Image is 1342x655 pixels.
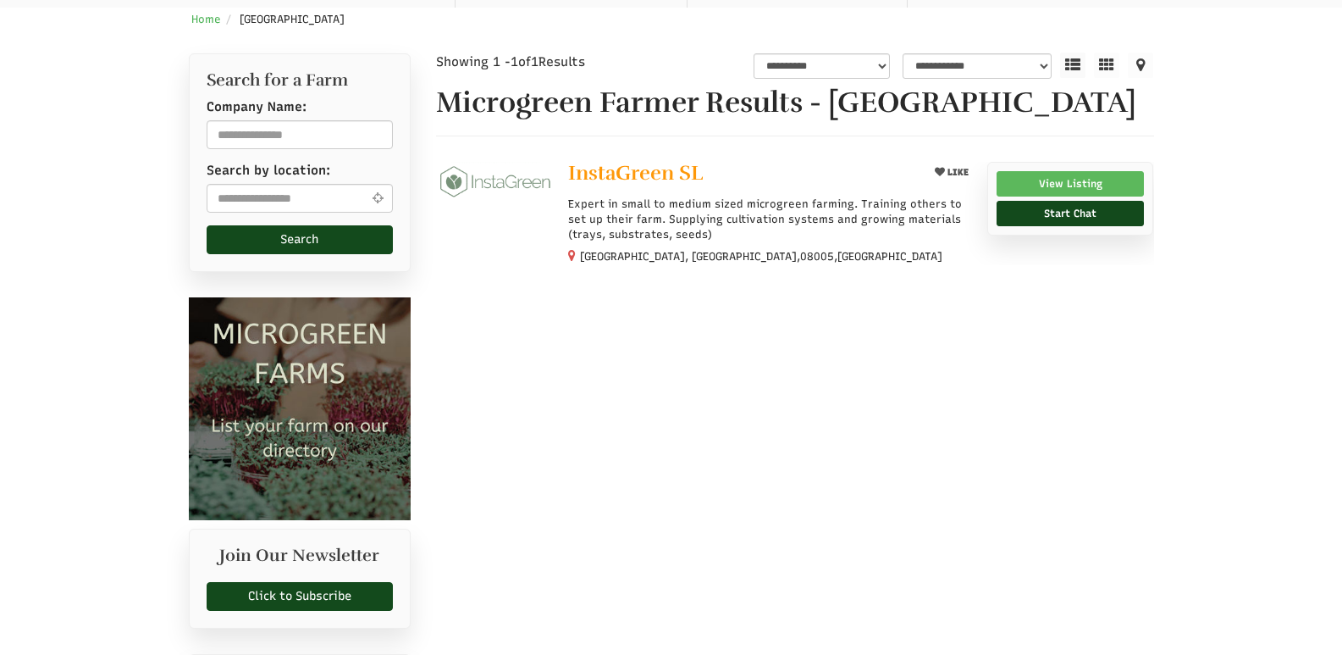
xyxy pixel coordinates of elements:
[436,53,675,71] div: Showing 1 - of Results
[189,297,411,520] img: Microgreen Farms list your microgreen farm today
[436,162,555,202] img: InstaGreen SL
[207,98,307,116] label: Company Name:
[754,53,890,79] select: overall_rating_filter-1
[580,250,942,263] small: [GEOGRAPHIC_DATA], [GEOGRAPHIC_DATA], ,
[568,162,914,188] a: InstaGreen SL
[568,197,974,243] p: Expert in small to medium sized microgreen farming. Training others to set up their farm. Supplyi...
[191,13,221,25] a: Home
[929,162,975,183] button: LIKE
[997,201,1145,226] a: Start Chat
[568,160,703,186] span: InstaGreen SL
[207,71,394,90] h2: Search for a Farm
[945,167,969,178] span: LIKE
[207,582,394,611] a: Click to Subscribe
[207,225,394,254] button: Search
[207,162,330,180] label: Search by location:
[837,249,942,264] span: [GEOGRAPHIC_DATA]
[240,13,345,25] span: [GEOGRAPHIC_DATA]
[511,54,518,69] span: 1
[997,171,1145,197] a: View Listing
[531,54,538,69] span: 1
[367,192,387,204] i: Use Current Location
[207,547,394,574] h2: Join Our Newsletter
[436,87,1154,119] h1: Microgreen Farmer Results - [GEOGRAPHIC_DATA]
[903,53,1052,79] select: sortbox-1
[800,249,834,264] span: 08005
